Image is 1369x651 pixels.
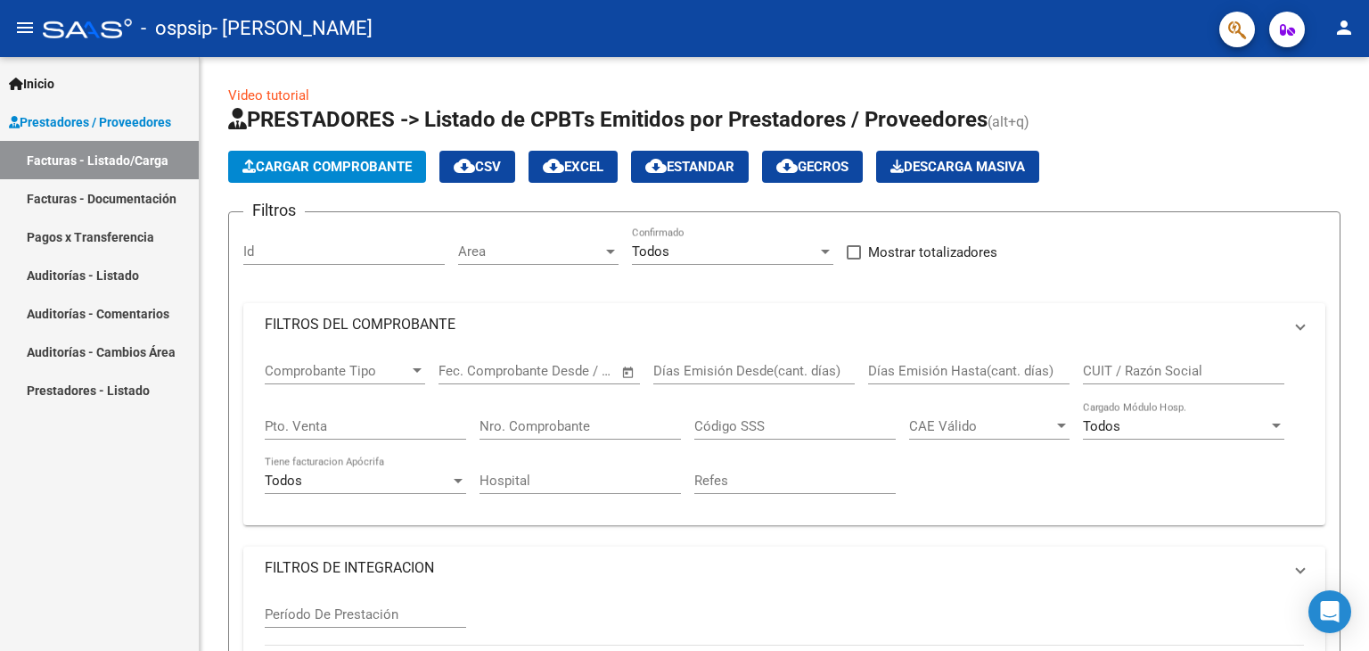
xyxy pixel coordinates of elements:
[439,151,515,183] button: CSV
[529,151,618,183] button: EXCEL
[228,151,426,183] button: Cargar Comprobante
[762,151,863,183] button: Gecros
[543,159,603,175] span: EXCEL
[543,155,564,177] mat-icon: cloud_download
[212,9,373,48] span: - [PERSON_NAME]
[1308,590,1351,633] div: Open Intercom Messenger
[876,151,1039,183] button: Descarga Masiva
[645,155,667,177] mat-icon: cloud_download
[265,473,302,489] span: Todos
[632,243,669,260] span: Todos
[876,151,1039,183] app-download-masive: Descarga masiva de comprobantes (adjuntos)
[454,159,501,175] span: CSV
[228,87,309,103] a: Video tutorial
[9,112,171,132] span: Prestadores / Proveedores
[265,315,1283,334] mat-panel-title: FILTROS DEL COMPROBANTE
[1333,17,1355,38] mat-icon: person
[909,418,1053,434] span: CAE Válido
[243,303,1325,346] mat-expansion-panel-header: FILTROS DEL COMPROBANTE
[265,558,1283,578] mat-panel-title: FILTROS DE INTEGRACION
[645,159,734,175] span: Estandar
[243,198,305,223] h3: Filtros
[619,362,639,383] button: Open calendar
[776,159,848,175] span: Gecros
[988,113,1029,130] span: (alt+q)
[631,151,749,183] button: Estandar
[868,242,997,263] span: Mostrar totalizadores
[454,155,475,177] mat-icon: cloud_download
[527,363,613,379] input: Fecha fin
[14,17,36,38] mat-icon: menu
[265,363,409,379] span: Comprobante Tipo
[243,547,1325,589] mat-expansion-panel-header: FILTROS DE INTEGRACION
[242,159,412,175] span: Cargar Comprobante
[439,363,511,379] input: Fecha inicio
[141,9,212,48] span: - ospsip
[243,346,1325,525] div: FILTROS DEL COMPROBANTE
[228,107,988,132] span: PRESTADORES -> Listado de CPBTs Emitidos por Prestadores / Proveedores
[776,155,798,177] mat-icon: cloud_download
[1083,418,1120,434] span: Todos
[458,243,603,260] span: Area
[890,159,1025,175] span: Descarga Masiva
[9,74,54,94] span: Inicio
